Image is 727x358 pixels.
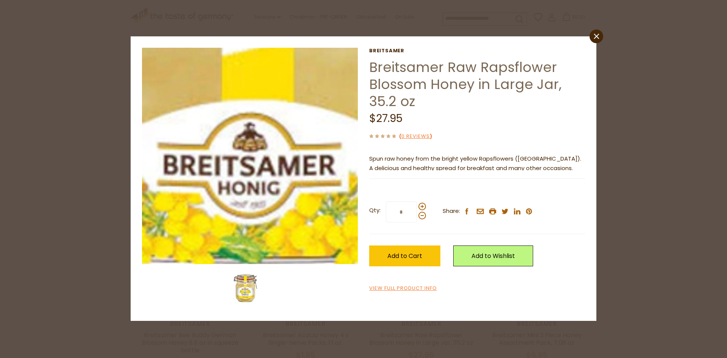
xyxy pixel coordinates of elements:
strong: Qty: [369,206,381,215]
a: Breitsamer [369,48,585,54]
a: 0 Reviews [401,133,430,141]
span: Add to Cart [387,252,422,260]
a: Breitsamer Raw Rapsflower Blossom Honey in Large Jar, 35.2 oz [369,58,562,111]
img: Breitsamer Raw Rapsflower Blossom Honey in Large Jar, 35.2 oz [230,273,261,303]
span: Share: [443,206,460,216]
span: $27.95 [369,111,403,126]
a: Add to Wishlist [453,245,533,266]
p: Spun raw honey from the bright yellow Rapsflowers ([GEOGRAPHIC_DATA]). A delicious and healthy sp... [369,154,585,173]
button: Add to Cart [369,245,440,266]
a: View Full Product Info [369,285,437,292]
span: ( ) [399,133,432,140]
input: Qty: [386,202,417,222]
